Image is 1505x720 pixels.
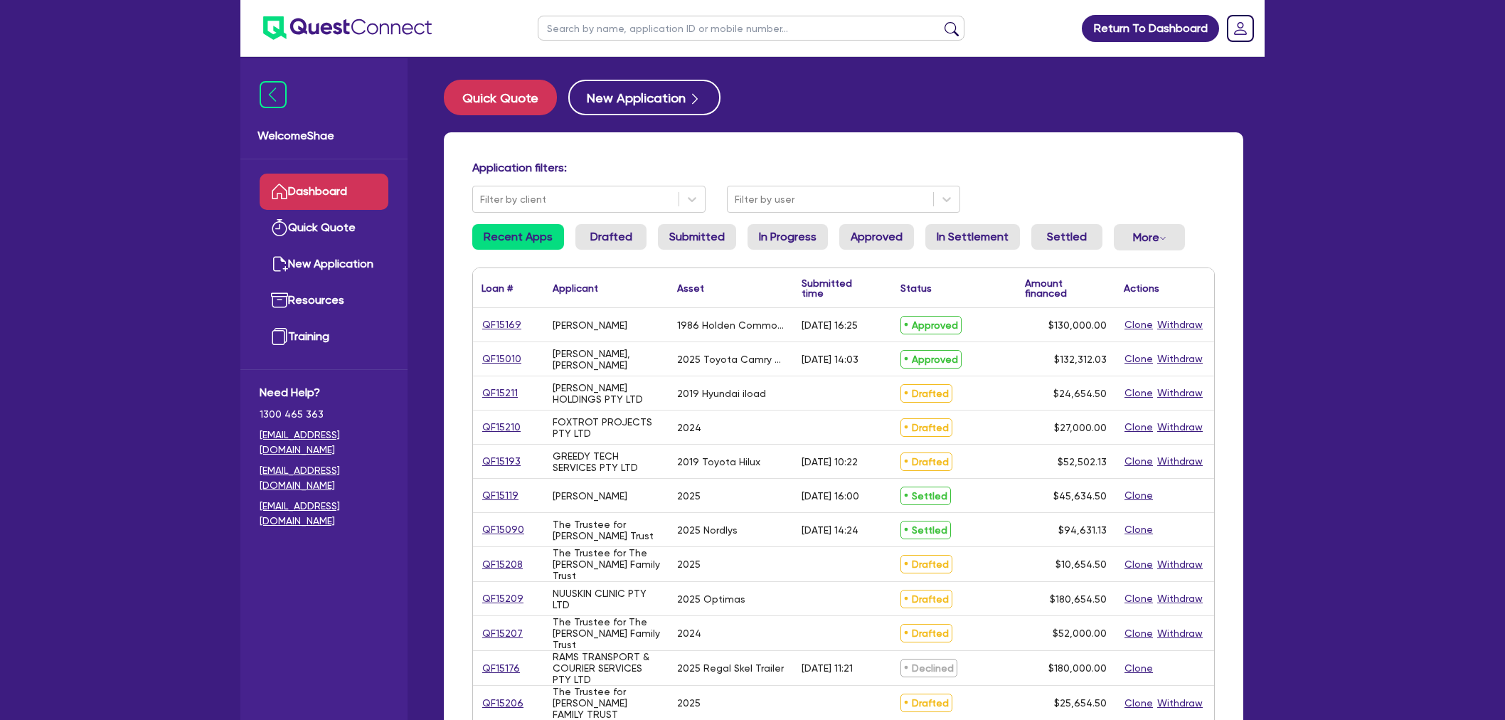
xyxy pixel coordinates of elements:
[900,590,952,608] span: Drafted
[1156,419,1203,435] button: Withdraw
[472,224,564,250] a: Recent Apps
[677,319,785,331] div: 1986 Holden Commodore [PERSON_NAME]
[260,81,287,108] img: icon-menu-close
[1156,591,1203,607] button: Withdraw
[263,16,432,40] img: quest-connect-logo-blue
[677,388,766,399] div: 2019 Hyundai iload
[900,350,962,369] span: Approved
[482,453,521,470] a: QF15193
[1156,556,1203,573] button: Withdraw
[677,354,785,365] div: 2025 Toyota Camry Ascent Hybrid
[900,316,962,334] span: Approved
[1050,593,1107,605] span: $180,654.50
[482,487,519,504] a: QF15119
[553,319,627,331] div: [PERSON_NAME]
[1053,628,1107,639] span: $52,000.00
[1048,662,1107,674] span: $180,000.00
[900,694,952,712] span: Drafted
[553,651,660,685] div: RAMS TRANSPORT & COURIER SERVICES PTY LTD
[677,628,701,639] div: 2024
[575,224,647,250] a: Drafted
[538,16,964,41] input: Search by name, application ID or mobile number...
[482,317,522,333] a: QF15169
[1058,456,1107,467] span: $52,502.13
[553,283,598,293] div: Applicant
[1156,625,1203,642] button: Withdraw
[568,80,720,115] button: New Application
[1053,388,1107,399] span: $24,654.50
[260,210,388,246] a: Quick Quote
[1124,695,1154,711] button: Clone
[260,174,388,210] a: Dashboard
[260,282,388,319] a: Resources
[1048,319,1107,331] span: $130,000.00
[802,278,871,298] div: Submitted time
[482,660,521,677] a: QF15176
[1124,660,1154,677] button: Clone
[1124,591,1154,607] button: Clone
[677,283,704,293] div: Asset
[677,593,745,605] div: 2025 Optimas
[1156,317,1203,333] button: Withdraw
[900,487,951,505] span: Settled
[925,224,1020,250] a: In Settlement
[1156,385,1203,401] button: Withdraw
[444,80,557,115] button: Quick Quote
[1124,317,1154,333] button: Clone
[802,524,858,536] div: [DATE] 14:24
[553,588,660,610] div: NUUSKIN CLINIC PTY LTD
[900,555,952,573] span: Drafted
[658,224,736,250] a: Submitted
[482,522,525,538] a: QF15090
[472,161,1215,174] h4: Application filters:
[900,283,932,293] div: Status
[553,519,660,541] div: The Trustee for [PERSON_NAME] Trust
[482,591,524,607] a: QF15209
[260,407,388,422] span: 1300 465 363
[271,292,288,309] img: resources
[802,456,858,467] div: [DATE] 10:22
[748,224,828,250] a: In Progress
[1031,224,1102,250] a: Settled
[1054,697,1107,709] span: $25,654.50
[553,416,660,439] div: FOXTROT PROJECTS PTY LTD
[1058,524,1107,536] span: $94,631.13
[900,384,952,403] span: Drafted
[839,224,914,250] a: Approved
[482,419,521,435] a: QF15210
[677,697,701,709] div: 2025
[1124,453,1154,470] button: Clone
[1222,10,1259,47] a: Dropdown toggle
[553,348,660,371] div: [PERSON_NAME], [PERSON_NAME]
[1054,354,1107,365] span: $132,312.03
[900,452,952,471] span: Drafted
[1156,351,1203,367] button: Withdraw
[900,418,952,437] span: Drafted
[553,616,660,650] div: The Trustee for The [PERSON_NAME] Family Trust
[1124,522,1154,538] button: Clone
[260,499,388,529] a: [EMAIL_ADDRESS][DOMAIN_NAME]
[1124,419,1154,435] button: Clone
[260,428,388,457] a: [EMAIL_ADDRESS][DOMAIN_NAME]
[482,625,523,642] a: QF15207
[802,662,853,674] div: [DATE] 11:21
[1055,558,1107,570] span: $10,654.50
[1124,556,1154,573] button: Clone
[1114,224,1185,250] button: Dropdown toggle
[900,659,957,677] span: Declined
[260,246,388,282] a: New Application
[482,283,513,293] div: Loan #
[900,624,952,642] span: Drafted
[257,127,390,144] span: Welcome Shae
[1156,695,1203,711] button: Withdraw
[1053,490,1107,502] span: $45,634.50
[444,80,568,115] a: Quick Quote
[677,558,701,570] div: 2025
[260,319,388,355] a: Training
[1124,283,1159,293] div: Actions
[553,382,660,405] div: [PERSON_NAME] HOLDINGS PTY LTD
[1025,278,1107,298] div: Amount financed
[260,384,388,401] span: Need Help?
[802,319,858,331] div: [DATE] 16:25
